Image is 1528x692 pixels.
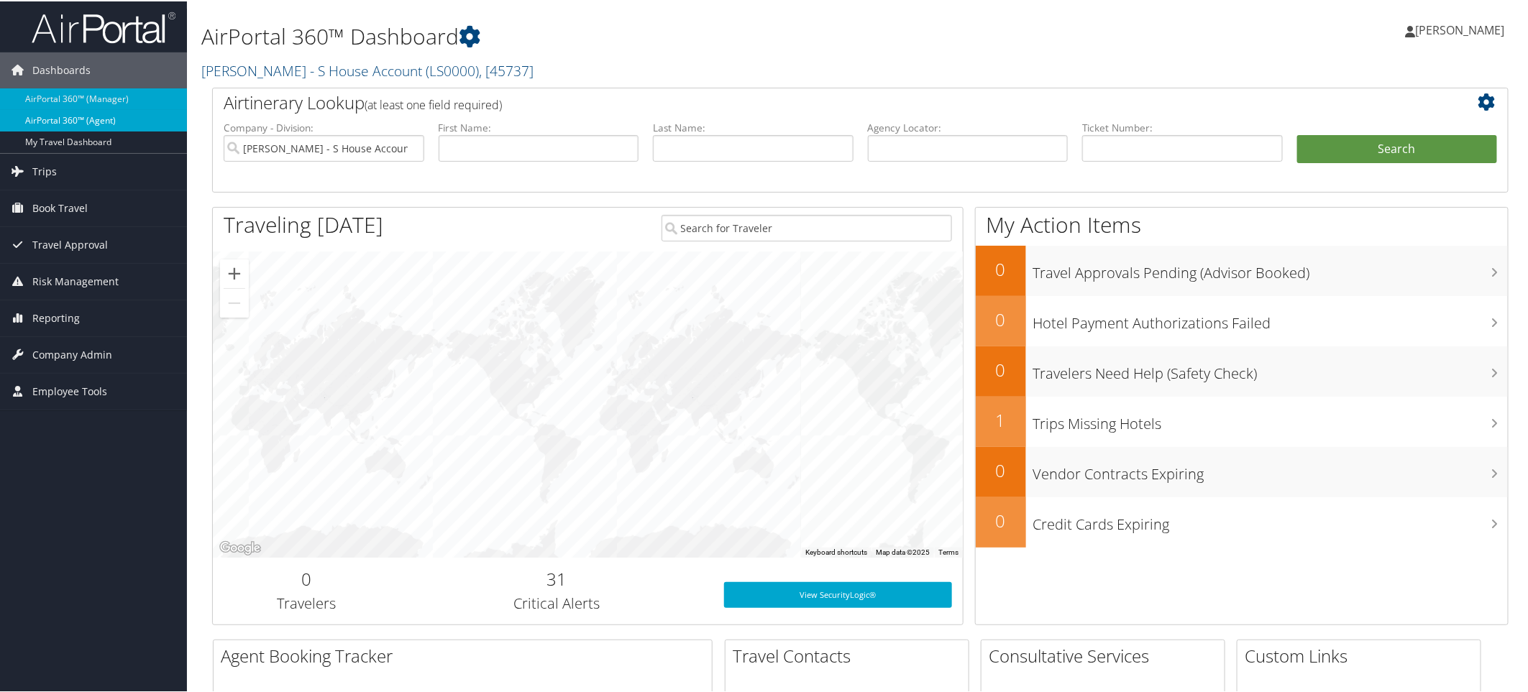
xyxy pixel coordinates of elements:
[876,547,930,555] span: Map data ©2025
[1406,7,1519,50] a: [PERSON_NAME]
[224,119,424,134] label: Company - Division:
[1082,119,1283,134] label: Ticket Number:
[976,496,1509,546] a: 0Credit Cards Expiring
[976,295,1509,345] a: 0Hotel Payment Authorizations Failed
[221,642,712,667] h2: Agent Booking Tracker
[976,356,1026,381] h2: 0
[989,642,1225,667] h2: Consultative Services
[201,20,1080,50] h1: AirPortal 360™ Dashboard
[1297,134,1498,162] button: Search
[976,306,1026,331] h2: 0
[976,507,1026,532] h2: 0
[1033,305,1509,332] h3: Hotel Payment Authorizations Failed
[805,546,867,556] button: Keyboard shortcuts
[1416,21,1505,37] span: [PERSON_NAME]
[411,592,703,612] h3: Critical Alerts
[216,538,264,556] a: Open this area in Google Maps (opens a new window)
[1245,642,1481,667] h2: Custom Links
[365,96,502,111] span: (at least one field required)
[32,336,112,372] span: Company Admin
[653,119,854,134] label: Last Name:
[976,446,1509,496] a: 0Vendor Contracts Expiring
[976,457,1026,481] h2: 0
[479,60,534,79] span: , [ 45737 ]
[201,60,534,79] a: [PERSON_NAME] - S House Account
[976,208,1509,239] h1: My Action Items
[224,208,383,239] h1: Traveling [DATE]
[976,395,1509,446] a: 1Trips Missing Hotels
[224,566,390,590] h2: 0
[32,51,91,87] span: Dashboards
[216,538,264,556] img: Google
[1033,506,1509,533] h3: Credit Cards Expiring
[220,287,249,316] button: Zoom out
[1033,355,1509,382] h3: Travelers Need Help (Safety Check)
[426,60,479,79] span: ( LS0000 )
[411,566,703,590] h2: 31
[724,581,953,606] a: View SecurityLogic®
[733,642,969,667] h2: Travel Contacts
[662,213,953,240] input: Search for Traveler
[32,299,80,335] span: Reporting
[32,152,57,188] span: Trips
[32,262,119,298] span: Risk Management
[224,592,390,612] h3: Travelers
[32,9,175,43] img: airportal-logo.png
[1033,405,1509,433] h3: Trips Missing Hotels
[976,244,1509,295] a: 0Travel Approvals Pending (Advisor Booked)
[1033,456,1509,483] h3: Vendor Contracts Expiring
[868,119,1069,134] label: Agency Locator:
[224,89,1389,114] h2: Airtinerary Lookup
[938,547,959,555] a: Terms (opens in new tab)
[976,256,1026,280] h2: 0
[32,372,107,408] span: Employee Tools
[976,345,1509,395] a: 0Travelers Need Help (Safety Check)
[439,119,639,134] label: First Name:
[32,189,88,225] span: Book Travel
[976,407,1026,431] h2: 1
[1033,254,1509,282] h3: Travel Approvals Pending (Advisor Booked)
[220,258,249,287] button: Zoom in
[32,226,108,262] span: Travel Approval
